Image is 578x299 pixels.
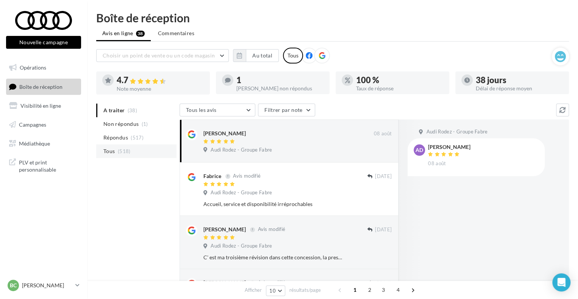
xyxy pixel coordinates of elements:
p: [PERSON_NAME] [22,282,72,289]
div: Délai de réponse moyen [476,86,563,91]
button: Tous les avis [180,104,255,116]
a: BC [PERSON_NAME] [6,278,81,293]
div: 1 [236,76,323,84]
div: Tous [283,48,303,64]
button: 10 [266,285,285,296]
span: Audi Rodez - Groupe Fabre [211,189,272,196]
span: BC [10,282,17,289]
span: résultats/page [289,287,321,294]
span: PLV et print personnalisable [19,157,78,174]
span: 2 [364,284,376,296]
span: (518) [118,148,131,154]
button: Ignorer [367,252,392,263]
span: Opérations [20,64,46,71]
span: [DATE] [375,226,392,233]
div: 100 % [356,76,443,84]
span: 03 juil. [376,280,392,287]
span: Commentaires [158,30,194,36]
span: AD [416,146,423,154]
div: 4.7 [117,76,204,85]
span: Audi Rodez - Groupe Fabre [211,243,272,249]
span: Afficher [245,287,262,294]
button: Nouvelle campagne [6,36,81,49]
div: [PERSON_NAME] [428,144,470,150]
span: 4 [392,284,404,296]
div: [PERSON_NAME] [203,279,246,287]
span: Non répondus [103,120,139,128]
button: Au total [233,49,279,62]
span: [DATE] [375,173,392,180]
span: 10 [269,288,276,294]
span: 3 [377,284,389,296]
span: (1) [142,121,148,127]
span: Avis modifié [233,173,261,179]
span: Choisir un point de vente ou un code magasin [103,52,215,59]
span: Audi Rodez - Groupe Fabre [211,147,272,153]
div: Note moyenne [117,86,204,91]
a: Visibilité en ligne [5,98,83,114]
span: 08 août [374,130,392,137]
button: Ignorer [367,146,392,156]
div: [PERSON_NAME] non répondus [236,86,323,91]
span: Boîte de réception [19,83,62,90]
span: Médiathèque [19,140,50,146]
a: Médiathèque [5,136,83,152]
span: Avis modifié [258,280,285,286]
button: Choisir un point de vente ou un code magasin [96,49,229,62]
div: Fabrice [203,172,221,180]
a: PLV et print personnalisable [5,154,83,177]
div: Open Intercom Messenger [552,273,570,291]
span: Campagnes [19,121,46,128]
span: 1 [349,284,361,296]
a: Boîte de réception [5,79,83,95]
div: Taux de réponse [356,86,443,91]
span: Visibilité en ligne [20,102,61,109]
span: (517) [131,135,144,141]
span: Avis modifié [258,226,285,232]
span: Audi Rodez - Groupe Fabre [426,129,487,135]
button: Au total [246,49,279,62]
div: 38 jours [476,76,563,84]
div: [PERSON_NAME] [203,130,246,137]
span: 08 août [428,160,446,167]
span: Répondus [103,134,128,141]
div: Accueil, service et disponibilité irréprochables [203,200,342,208]
div: [PERSON_NAME] [203,226,246,233]
a: Campagnes [5,117,83,133]
a: Opérations [5,60,83,76]
span: Tous les avis [186,107,217,113]
span: Tous [103,147,115,155]
button: Filtrer par note [258,104,315,116]
button: Ignorer [367,199,392,209]
div: Boîte de réception [96,12,569,23]
div: C' est ma troisième révision dans cette concession, la prestation et l' accueil sont toujours de ... [203,254,342,261]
